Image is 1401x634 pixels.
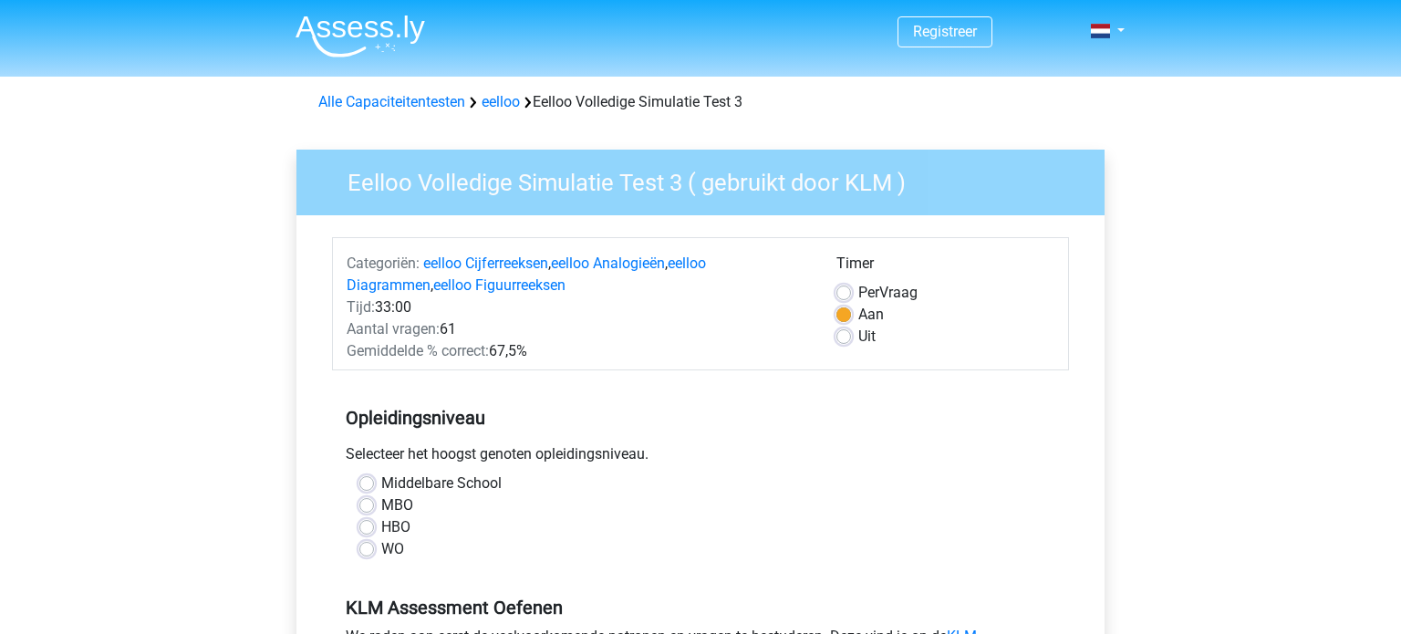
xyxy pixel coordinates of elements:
[347,255,420,272] span: Categoriën:
[347,298,375,316] span: Tijd:
[333,340,823,362] div: 67,5%
[347,320,440,338] span: Aantal vragen:
[858,326,876,348] label: Uit
[551,255,665,272] a: eelloo Analogieën
[836,253,1054,282] div: Timer
[858,284,879,301] span: Per
[381,494,413,516] label: MBO
[913,23,977,40] a: Registreer
[332,443,1069,473] div: Selecteer het hoogst genoten opleidingsniveau.
[333,253,823,296] div: , , ,
[381,538,404,560] label: WO
[346,597,1055,618] h5: KLM Assessment Oefenen
[381,516,410,538] label: HBO
[333,318,823,340] div: 61
[347,342,489,359] span: Gemiddelde % correct:
[318,93,465,110] a: Alle Capaciteitentesten
[296,15,425,57] img: Assessly
[311,91,1090,113] div: Eelloo Volledige Simulatie Test 3
[346,400,1055,436] h5: Opleidingsniveau
[423,255,548,272] a: eelloo Cijferreeksen
[482,93,520,110] a: eelloo
[381,473,502,494] label: Middelbare School
[326,161,1091,197] h3: Eelloo Volledige Simulatie Test 3 ( gebruikt door KLM )
[858,304,884,326] label: Aan
[333,296,823,318] div: 33:00
[858,282,918,304] label: Vraag
[433,276,566,294] a: eelloo Figuurreeksen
